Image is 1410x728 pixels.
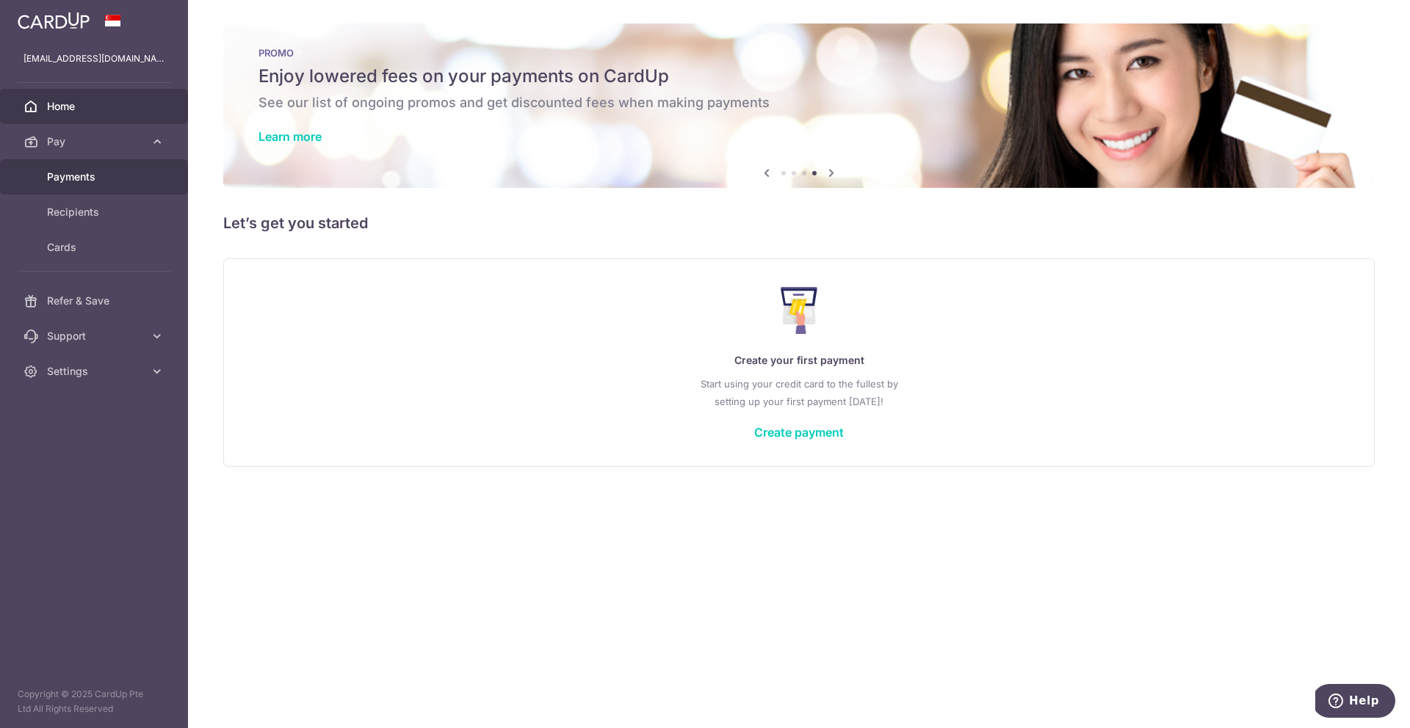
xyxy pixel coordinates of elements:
[47,364,144,379] span: Settings
[47,294,144,308] span: Refer & Save
[258,129,322,144] a: Learn more
[23,51,164,66] p: [EMAIL_ADDRESS][DOMAIN_NAME]
[47,240,144,255] span: Cards
[47,205,144,219] span: Recipients
[258,47,1339,59] p: PROMO
[258,94,1339,112] h6: See our list of ongoing promos and get discounted fees when making payments
[253,352,1345,369] p: Create your first payment
[223,211,1375,235] h5: Let’s get you started
[47,99,144,114] span: Home
[47,329,144,343] span: Support
[1315,684,1395,721] iframe: Opens a widget where you can find more information
[253,375,1345,410] p: Start using your credit card to the fullest by setting up your first payment [DATE]!
[223,23,1375,188] img: Latest Promos banner
[47,170,144,184] span: Payments
[781,287,818,334] img: Make Payment
[258,65,1339,88] h5: Enjoy lowered fees on your payments on CardUp
[47,134,144,149] span: Pay
[18,12,90,29] img: CardUp
[754,425,844,440] a: Create payment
